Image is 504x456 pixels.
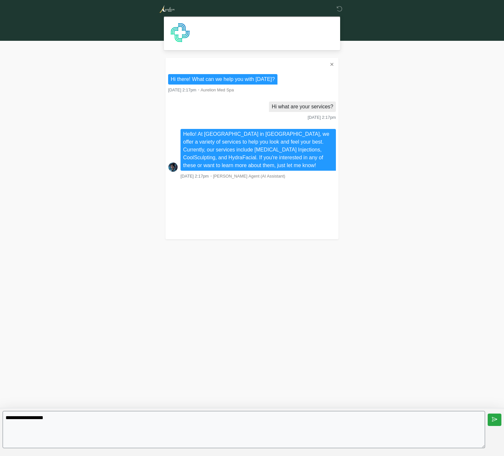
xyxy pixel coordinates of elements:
[159,5,175,13] img: Aurelion Med Spa Logo
[213,174,285,179] span: [PERSON_NAME] Agent (AI Assistant)
[328,60,336,69] button: ✕
[168,162,178,172] img: Screenshot_2025-06-19_at_17.41.14.png
[269,102,336,112] li: Hi what are your services?
[201,87,234,92] span: Aurelion Med Spa
[181,174,209,179] span: [DATE] 2:17pm
[168,87,234,92] small: ・
[307,115,336,120] span: [DATE] 2:17pm
[170,23,190,42] img: Agent Avatar
[181,174,285,179] small: ・
[168,87,197,92] span: [DATE] 2:17pm
[168,74,277,85] li: Hi there! What can we help you with [DATE]?
[181,129,336,171] li: Hello! At [GEOGRAPHIC_DATA] in [GEOGRAPHIC_DATA], we offer a variety of services to help you look...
